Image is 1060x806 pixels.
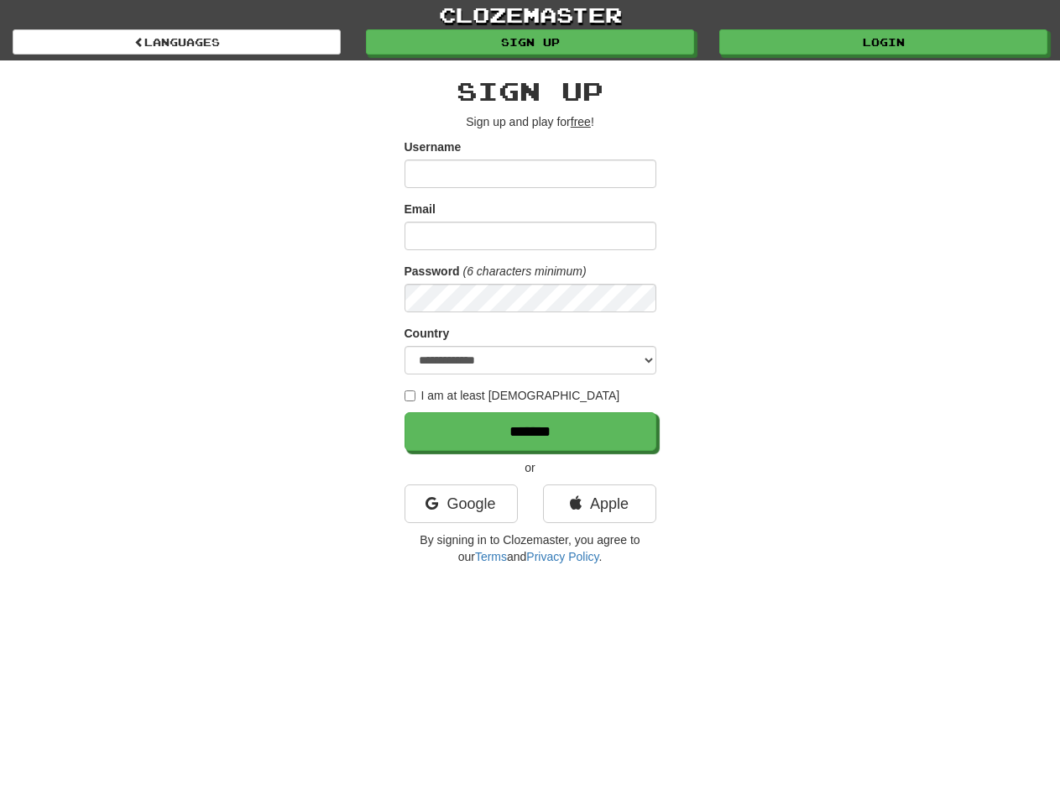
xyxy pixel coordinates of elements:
a: Sign up [366,29,694,55]
a: Login [719,29,1047,55]
label: Username [405,139,462,155]
em: (6 characters minimum) [463,264,587,278]
h2: Sign up [405,77,656,105]
label: Email [405,201,436,217]
label: I am at least [DEMOGRAPHIC_DATA] [405,387,620,404]
a: Google [405,484,518,523]
label: Password [405,263,460,280]
p: Sign up and play for ! [405,113,656,130]
p: or [405,459,656,476]
label: Country [405,325,450,342]
p: By signing in to Clozemaster, you agree to our and . [405,531,656,565]
u: free [571,115,591,128]
a: Apple [543,484,656,523]
a: Terms [475,550,507,563]
input: I am at least [DEMOGRAPHIC_DATA] [405,390,415,401]
a: Languages [13,29,341,55]
a: Privacy Policy [526,550,598,563]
